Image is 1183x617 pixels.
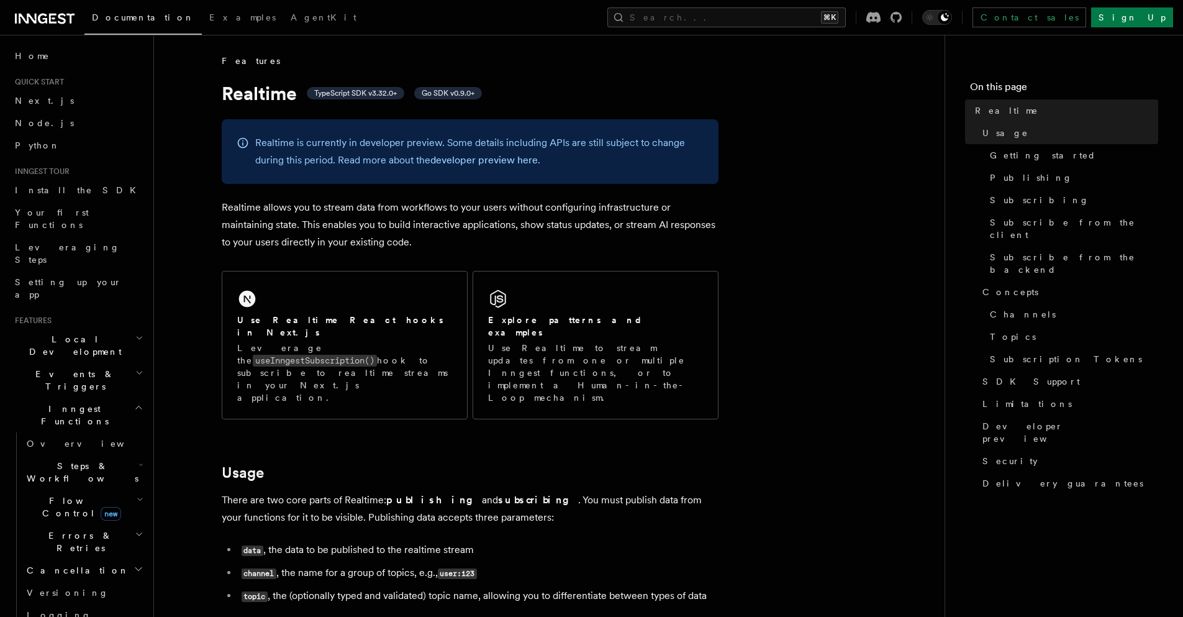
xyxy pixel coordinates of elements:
span: Leveraging Steps [15,242,120,265]
span: Concepts [982,286,1038,298]
a: Publishing [985,167,1158,189]
button: Search...⌘K [607,7,846,27]
button: Toggle dark mode [922,10,952,25]
span: Errors & Retries [22,529,135,554]
span: Topics [990,331,1036,343]
a: Your first Functions [10,201,146,236]
span: Events & Triggers [10,368,135,393]
li: , the data to be published to the realtime stream [238,541,718,559]
button: Cancellation [22,559,146,582]
span: Subscribing [990,194,1089,206]
a: Usage [222,464,264,482]
span: Getting started [990,149,1096,162]
a: Concepts [977,281,1158,303]
strong: subscribing [498,494,578,506]
span: Next.js [15,96,74,106]
p: Realtime is currently in developer preview. Some details including APIs are still subject to chan... [255,134,704,169]
a: Contact sales [972,7,1086,27]
span: Subscribe from the client [990,216,1158,241]
span: Home [15,50,50,62]
p: Realtime allows you to stream data from workflows to your users without configuring infrastructur... [222,199,718,251]
kbd: ⌘K [821,11,838,24]
a: Subscription Tokens [985,348,1158,370]
a: Subscribing [985,189,1158,211]
span: Channels [990,308,1056,321]
span: Your first Functions [15,208,89,230]
a: Security [977,450,1158,472]
span: Usage [982,127,1028,139]
code: data [242,546,263,556]
span: Quick start [10,77,64,87]
span: Steps & Workflows [22,460,138,485]
code: useInngestSubscription() [253,355,377,367]
a: Delivery guarantees [977,472,1158,495]
span: Realtime [975,104,1038,117]
code: channel [242,569,276,579]
a: Next.js [10,89,146,112]
a: Channels [985,303,1158,326]
span: Inngest tour [10,167,70,176]
button: Flow Controlnew [22,490,146,524]
span: TypeScript SDK v3.32.0+ [314,88,397,98]
h4: On this page [970,80,1158,99]
span: Features [222,55,280,67]
a: Explore patterns and examplesUse Realtime to stream updates from one or multiple Inngest function... [473,271,718,419]
a: Sign Up [1091,7,1173,27]
a: Subscribe from the backend [985,246,1158,281]
span: Developer preview [982,420,1158,445]
a: Examples [202,4,283,34]
button: Inngest Functions [10,398,146,432]
button: Errors & Retries [22,524,146,559]
span: Local Development [10,333,135,358]
span: Versioning [27,588,109,598]
a: Node.js [10,112,146,134]
a: Realtime [970,99,1158,122]
p: Use Realtime to stream updates from one or multiple Inngest functions, or to implement a Human-in... [488,342,703,404]
a: Home [10,45,146,67]
a: Setting up your app [10,271,146,306]
a: Limitations [977,393,1158,415]
a: Overview [22,432,146,455]
span: Security [982,455,1038,467]
span: Setting up your app [15,277,122,299]
a: Install the SDK [10,179,146,201]
a: Python [10,134,146,157]
a: Versioning [22,582,146,604]
button: Events & Triggers [10,363,146,398]
li: , the (optionally typed and validated) topic name, allowing you to differentiate between types of... [238,587,718,605]
span: Limitations [982,398,1072,410]
span: Documentation [92,12,194,22]
span: Publishing [990,171,1072,184]
a: developer preview here [430,154,538,166]
span: Go SDK v0.9.0+ [422,88,474,98]
code: user:123 [438,569,477,579]
span: Install the SDK [15,185,143,195]
span: Features [10,316,52,326]
span: Flow Control [22,495,137,519]
span: Delivery guarantees [982,477,1143,490]
button: Local Development [10,328,146,363]
h2: Use Realtime React hooks in Next.js [237,314,452,339]
a: AgentKit [283,4,364,34]
p: There are two core parts of Realtime: and . You must publish data from your functions for it to b... [222,491,718,526]
a: Leveraging Steps [10,236,146,271]
code: topic [242,592,268,602]
a: Developer preview [977,415,1158,450]
span: Cancellation [22,564,129,577]
span: Overview [27,439,155,449]
p: Leverage the hook to subscribe to realtime streams in your Next.js application. [237,342,452,404]
a: Getting started [985,144,1158,167]
button: Steps & Workflows [22,455,146,490]
h2: Explore patterns and examples [488,314,703,339]
li: , the name for a group of topics, e.g., [238,564,718,582]
a: Subscribe from the client [985,211,1158,246]
a: Usage [977,122,1158,144]
span: AgentKit [291,12,356,22]
span: Python [15,140,60,150]
span: SDK Support [982,375,1080,388]
a: Use Realtime React hooks in Next.jsLeverage theuseInngestSubscription()hook to subscribe to realt... [222,271,468,419]
span: Inngest Functions [10,403,134,427]
span: Examples [209,12,276,22]
span: Subscribe from the backend [990,251,1158,276]
span: new [101,507,121,521]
